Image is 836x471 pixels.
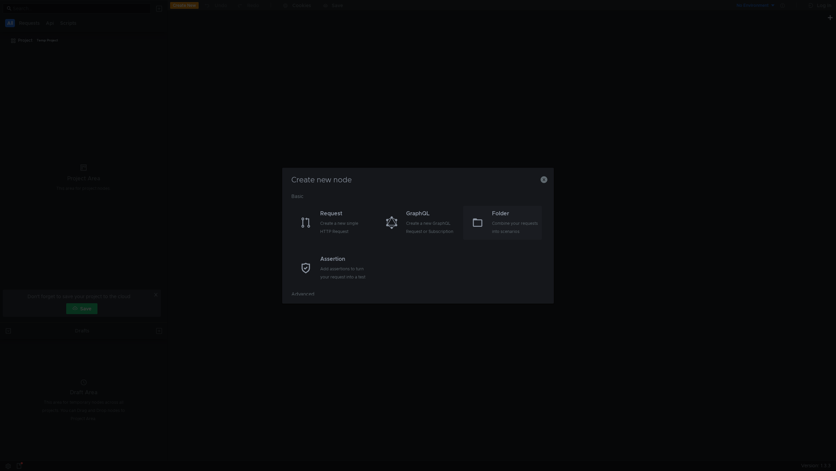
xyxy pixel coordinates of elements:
div: Request [320,210,369,218]
div: Create a new GraphQL Request or Subscription [406,219,455,236]
div: Folder [492,210,541,218]
div: Combine your requests into scenarios [492,219,541,236]
div: Assertion [320,255,369,263]
div: Create a new single HTTP Request [320,219,369,236]
div: Advanced [291,290,545,304]
div: Basic [291,192,545,206]
div: GraphQL [406,210,455,218]
h3: Create new node [290,176,546,184]
div: Add assertions to turn your request into a test [320,265,369,281]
